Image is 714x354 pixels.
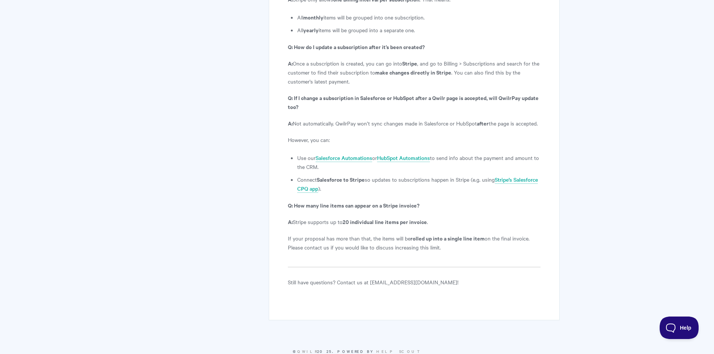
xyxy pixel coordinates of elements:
span: Powered by [337,348,422,354]
b: A: [288,59,293,67]
strong: yearly [303,26,319,34]
strong: Q: How do I update a subscription after it’s been created? [288,43,425,51]
li: Use our or to send info about the payment and amount to the CRM. [297,153,540,171]
a: Salesforce Automations [316,154,372,162]
strong: Stripe [402,59,417,67]
strong: monthly [303,13,323,21]
strong: Q: How many line items can appear on a Stripe invoice? [288,201,419,209]
p: Not automatically. QwilrPay won’t sync changes made in Salesforce or HubSpot the page is accepted. [288,119,540,128]
li: All items will be grouped into one subscription. [297,13,540,22]
p: However, you can: [288,135,540,144]
strong: Q: If I change a subscription in Salesforce or HubSpot after a Qwilr page is accepted, will Qwilr... [288,94,539,111]
p: Stripe supports up to . [288,217,540,226]
b: A: [288,119,293,127]
strong: rolled up into a single line item [410,234,485,242]
strong: make changes directly in Stripe [375,68,451,76]
iframe: Toggle Customer Support [660,317,699,339]
p: If your proposal has more than that, the items will be on the final invoice. Please contact us if... [288,234,540,252]
p: Once a subscription is created, you can go into , and go to Billing > Subscriptions and search fo... [288,59,540,86]
a: Qwilr [297,348,317,354]
p: Still have questions? Contact us at [EMAIL_ADDRESS][DOMAIN_NAME]! [288,278,540,287]
strong: Salesforce to Stripe [317,175,365,183]
strong: after [477,119,489,127]
b: A: [288,218,293,226]
li: Connect so updates to subscriptions happen in Stripe (e.g. using ). [297,175,540,193]
li: All items will be grouped into a separate one. [297,25,540,34]
a: Help Scout [376,348,422,354]
a: HubSpot Automations [377,154,430,162]
strong: 20 individual line items per invoice [343,218,427,226]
